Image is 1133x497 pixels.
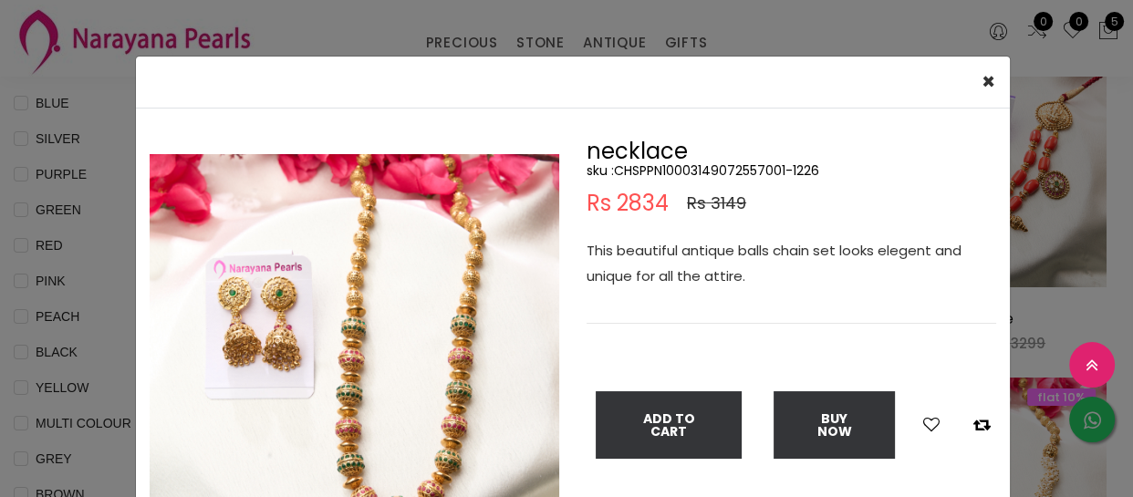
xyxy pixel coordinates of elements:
[687,192,746,214] span: Rs 3149
[918,413,945,437] button: Add to wishlist
[587,140,996,162] h2: necklace
[982,67,995,97] span: ×
[596,391,742,459] button: Add To Cart
[774,391,895,459] button: Buy Now
[968,413,996,437] button: Add to compare
[587,192,669,214] span: Rs 2834
[587,238,996,289] p: This beautiful antique balls chain set looks elegent and unique for all the attire.
[587,162,996,179] h5: sku : CHSPPN10003149072557001-1226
